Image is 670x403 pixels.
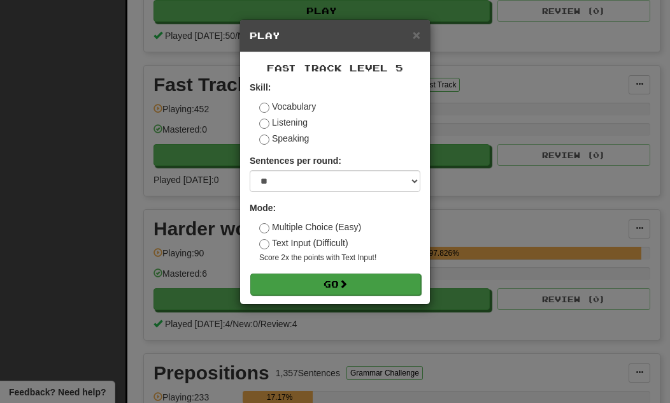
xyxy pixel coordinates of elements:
button: Go [250,274,421,295]
label: Vocabulary [259,100,316,113]
small: Score 2x the points with Text Input ! [259,253,420,263]
h5: Play [250,29,420,42]
span: Fast Track Level 5 [267,62,403,73]
label: Speaking [259,132,309,145]
input: Text Input (Difficult) [259,239,269,249]
input: Speaking [259,135,269,145]
label: Listening [259,116,308,129]
label: Text Input (Difficult) [259,237,348,249]
input: Vocabulary [259,103,269,113]
label: Sentences per round: [250,154,341,167]
button: Close [413,28,420,41]
label: Multiple Choice (Easy) [259,221,361,233]
strong: Mode: [250,203,276,213]
span: × [413,27,420,42]
strong: Skill: [250,82,271,92]
input: Listening [259,119,269,129]
input: Multiple Choice (Easy) [259,223,269,233]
